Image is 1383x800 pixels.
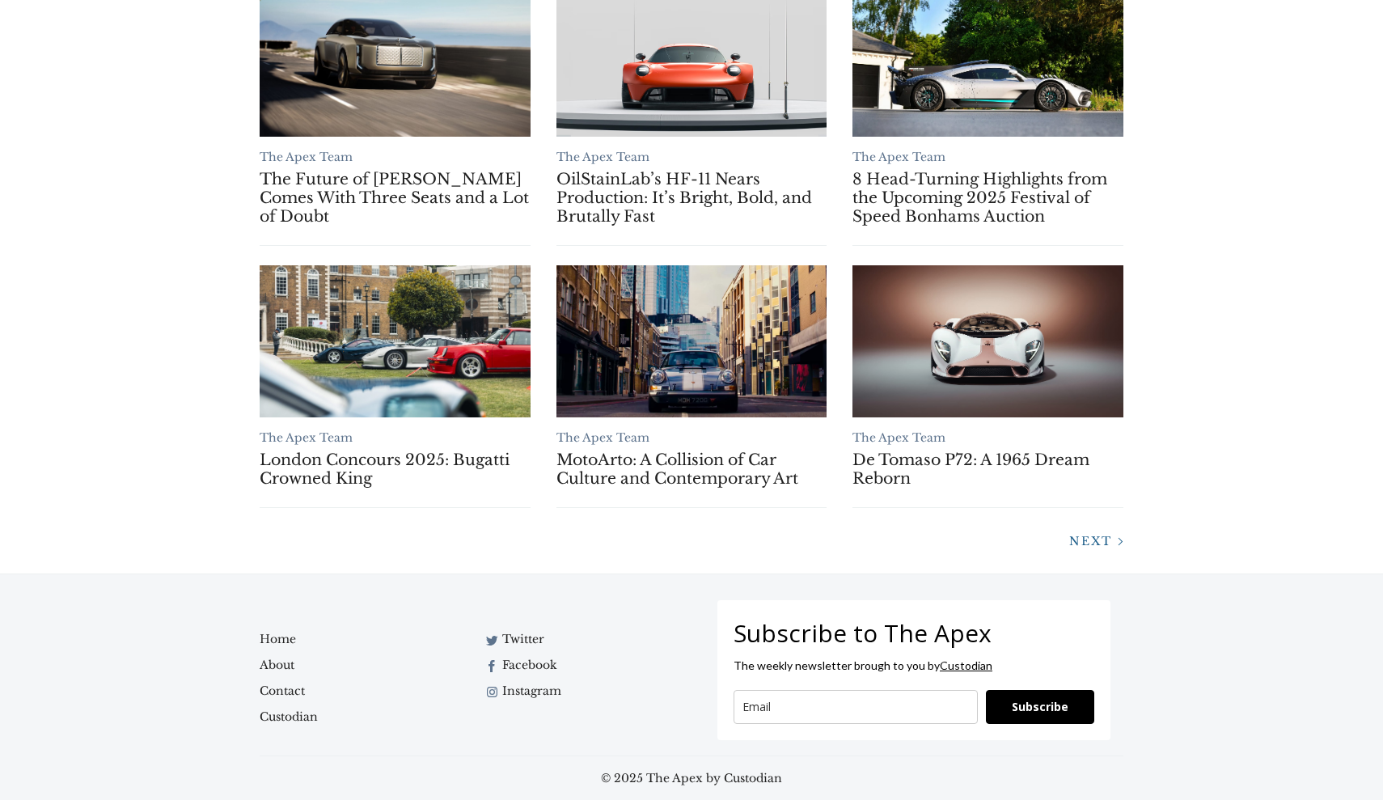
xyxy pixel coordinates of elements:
[556,265,827,417] a: MotoArto: A Collision of Car Culture and Contemporary Art
[986,690,1094,724] button: Subscribe
[940,658,992,672] a: Custodian
[852,170,1123,226] a: 8 Head-Turning Highlights from the Upcoming 2025 Festival of Speed Bonhams Auction
[260,265,531,417] a: London Concours 2025: Bugatti Crowned King
[260,678,443,704] a: Contact
[260,170,531,226] a: The Future of [PERSON_NAME] Comes With Three Seats and a Lot of Doubt
[1056,532,1123,548] a: Next
[852,430,945,445] a: The Apex Team
[482,626,679,652] a: Twitter
[556,150,649,164] a: The Apex Team
[556,430,649,445] a: The Apex Team
[734,658,1094,674] p: The weekly newsletter brough to you by
[260,626,443,652] a: Home
[482,652,679,678] a: Facebook
[556,451,827,488] a: MotoArto: A Collision of Car Culture and Contemporary Art
[260,150,353,164] a: The Apex Team
[1069,534,1112,548] span: Next
[852,451,1123,488] a: De Tomaso P72: A 1965 Dream Reborn
[482,678,679,704] a: Instagram
[260,451,531,488] a: London Concours 2025: Bugatti Crowned King
[260,769,1123,787] span: © 2025 The Apex by Custodian
[260,430,353,445] a: The Apex Team
[852,265,1123,417] a: De Tomaso P72: A 1965 Dream Reborn
[852,150,945,164] a: The Apex Team
[260,704,456,730] a: Custodian
[260,652,443,678] a: About
[556,170,827,226] a: OilStainLab’s HF-11 Nears Production: It’s Bright, Bold, and Brutally Fast
[734,690,978,724] input: Email
[734,616,1094,650] h4: Subscribe to The Apex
